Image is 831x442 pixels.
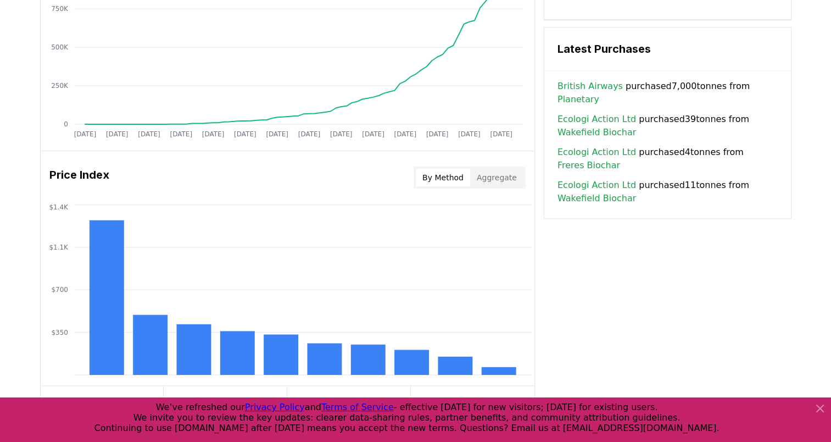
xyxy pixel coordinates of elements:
[557,192,636,205] a: Wakefield Biochar
[298,130,320,138] tspan: [DATE]
[51,5,69,13] tspan: 750K
[470,169,523,186] button: Aggregate
[74,130,96,138] tspan: [DATE]
[105,130,128,138] tspan: [DATE]
[416,169,470,186] button: By Method
[557,159,620,172] a: Freres Biochar
[51,329,68,336] tspan: $350
[557,41,778,57] h3: Latest Purchases
[320,397,400,430] p: Marketplaces, Registries, & Services
[51,286,68,294] tspan: $700
[557,146,778,172] span: purchased 4 tonnes from
[557,179,636,192] a: Ecologi Action Ltd
[557,126,636,139] a: Wakefield Biochar
[51,43,69,51] tspan: 500K
[266,130,288,138] tspan: [DATE]
[330,130,353,138] tspan: [DATE]
[362,130,384,138] tspan: [DATE]
[557,113,636,126] a: Ecologi Action Ltd
[170,130,192,138] tspan: [DATE]
[394,130,416,138] tspan: [DATE]
[64,120,68,128] tspan: 0
[490,130,512,138] tspan: [DATE]
[458,130,481,138] tspan: [DATE]
[557,113,778,139] span: purchased 39 tonnes from
[51,82,69,90] tspan: 250K
[557,146,636,159] a: Ecologi Action Ltd
[557,93,599,106] a: Planetary
[557,179,778,205] span: purchased 11 tonnes from
[49,244,69,251] tspan: $1.1K
[557,80,778,106] span: purchased 7,000 tonnes from
[557,80,623,93] a: British Airways
[138,130,160,138] tspan: [DATE]
[234,130,256,138] tspan: [DATE]
[49,167,109,189] h3: Price Index
[202,130,224,138] tspan: [DATE]
[49,203,69,211] tspan: $1.4K
[426,130,449,138] tspan: [DATE]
